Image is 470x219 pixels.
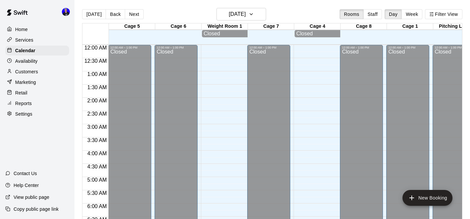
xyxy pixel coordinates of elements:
p: Services [15,37,33,43]
div: Tyler LeClair [61,5,74,18]
div: 12:00 AM – 1:00 PM [110,46,149,49]
div: Cage 8 [341,23,387,30]
img: Tyler LeClair [62,8,70,16]
a: Availability [5,56,69,66]
span: 12:00 AM [83,45,109,51]
button: Day [385,9,402,19]
span: 2:00 AM [86,98,109,103]
a: Retail [5,88,69,98]
h6: [DATE] [229,10,246,19]
a: Home [5,24,69,34]
span: 4:00 AM [86,151,109,156]
span: 12:30 AM [83,58,109,64]
p: Copy public page link [14,206,59,212]
p: Home [15,26,28,33]
p: Reports [15,100,32,107]
span: 2:30 AM [86,111,109,117]
button: Rooms [340,9,363,19]
div: Cage 5 [109,23,155,30]
span: 5:30 AM [86,190,109,196]
p: Settings [15,111,32,117]
span: 5:00 AM [86,177,109,183]
p: Help Center [14,182,39,189]
div: Cage 7 [248,23,294,30]
span: 3:30 AM [86,137,109,143]
div: Cage 1 [387,23,433,30]
a: Reports [5,98,69,108]
button: Staff [363,9,382,19]
button: Week [401,9,422,19]
span: 4:30 AM [86,164,109,169]
p: View public page [14,194,49,201]
a: Marketing [5,77,69,87]
p: Marketing [15,79,36,86]
div: Closed [296,31,339,37]
span: 1:00 AM [86,71,109,77]
p: Customers [15,68,38,75]
button: Back [106,9,125,19]
div: 12:00 AM – 1:00 PM [388,46,427,49]
button: [DATE] [82,9,106,19]
span: 6:00 AM [86,203,109,209]
div: 12:00 AM – 1:00 PM [157,46,196,49]
p: Availability [15,58,38,64]
p: Contact Us [14,170,37,177]
div: 12:00 AM – 1:00 PM [342,46,381,49]
a: Calendar [5,46,69,55]
a: Customers [5,67,69,77]
p: Calendar [15,47,35,54]
div: Closed [204,31,246,37]
span: 1:30 AM [86,85,109,90]
span: 3:00 AM [86,124,109,130]
p: Retail [15,90,27,96]
div: Cage 4 [294,23,341,30]
div: Weight Room 1 [202,23,248,30]
button: Next [125,9,143,19]
div: Cage 6 [155,23,202,30]
a: Settings [5,109,69,119]
a: Services [5,35,69,45]
button: add [402,190,452,206]
div: 12:00 AM – 1:00 PM [249,46,288,49]
button: Filter View [425,9,462,19]
button: [DATE] [216,8,266,20]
